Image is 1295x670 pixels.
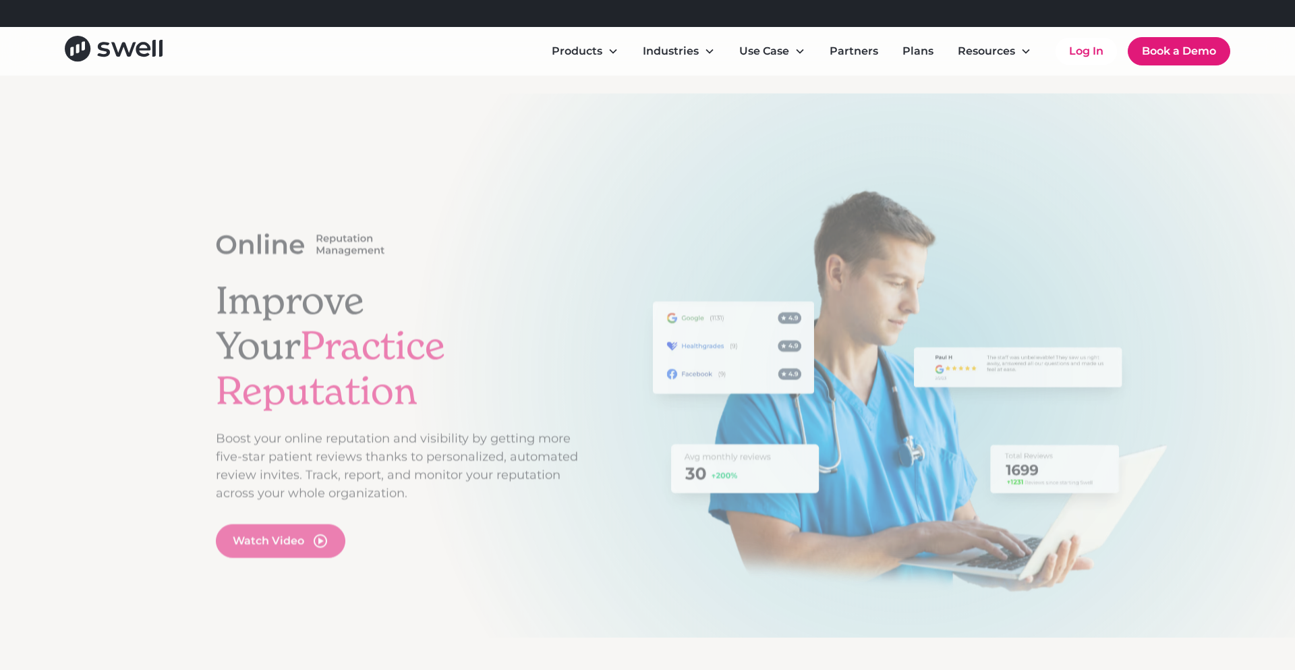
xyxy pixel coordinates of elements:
div: Resources [958,43,1015,59]
div: Resources [947,38,1042,65]
a: Partners [819,38,889,65]
div: Industries [632,38,726,65]
div: Use Case [728,38,816,65]
a: Log In [1056,38,1117,65]
span: Practice Reputation [216,322,445,415]
div: Products [552,43,602,59]
a: Book a Demo [1128,37,1230,65]
a: open lightbox [216,524,345,558]
img: Illustration [626,187,1201,598]
h1: Improve Your [216,277,579,414]
div: Industries [643,43,699,59]
a: Plans [892,38,944,65]
div: Use Case [739,43,789,59]
a: home [65,36,163,66]
div: Watch Video [233,533,304,549]
div: Products [541,38,629,65]
p: Boost your online reputation and visibility by getting more five-star patient reviews thanks to p... [216,430,579,503]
